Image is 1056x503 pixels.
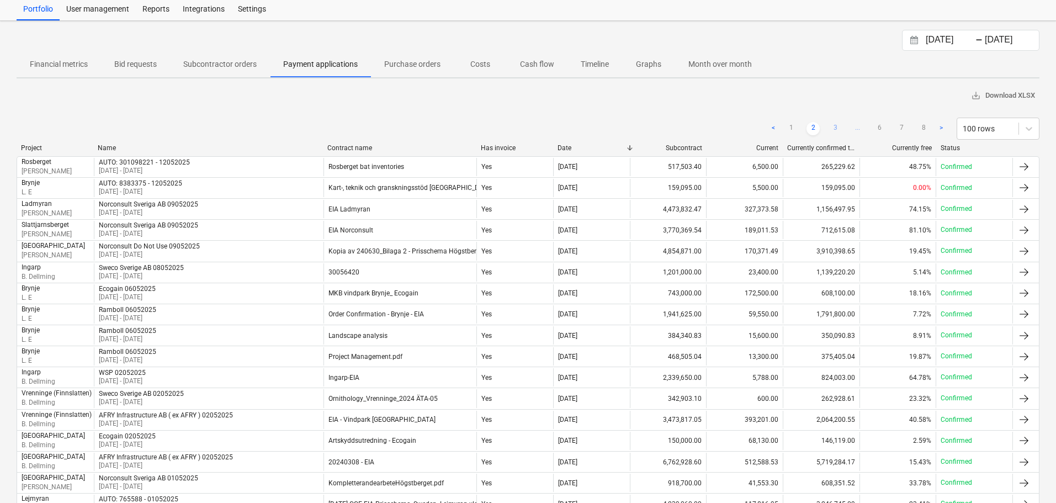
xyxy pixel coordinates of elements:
[22,432,85,440] div: Lasberget
[558,353,577,361] div: [DATE]
[99,272,184,281] p: [DATE] - [DATE]
[941,246,972,256] p: Confirmed
[328,416,436,423] div: EIA - Vindpark [GEOGRAPHIC_DATA]
[706,221,783,239] div: 189,011.53
[22,326,40,334] div: Brynje
[909,289,931,297] span: 18.16%
[630,474,707,492] div: 918,700.00
[22,314,40,324] p: L. E
[183,59,257,70] p: Subcontractor orders
[99,474,198,482] div: Norconsult Sveriga AB 01052025
[99,390,184,398] div: Sweco Sverige AB 02052025
[328,310,424,318] div: Order Confirmation - Brynje - EIA
[909,205,931,213] span: 74.15%
[99,495,178,503] div: AUTO: 765588 - 01052025
[22,347,40,355] div: Brynje
[22,179,40,187] div: Brynje
[22,389,92,397] div: Vrenninge (Finnslatten)
[630,389,707,407] div: 342,903.10
[706,242,783,260] div: 170,371.49
[558,310,577,318] div: [DATE]
[935,122,948,135] a: Next page
[22,377,55,386] p: B. Dellming
[22,462,85,471] p: B. Dellming
[783,389,859,407] div: 262,928.61
[767,122,780,135] a: Previous page
[630,284,707,303] div: 743,000.00
[328,479,444,487] div: KompletterandearbeteHögstberget.pdf
[983,33,1039,48] input: End Date
[22,209,72,218] p: [PERSON_NAME]
[706,368,783,386] div: 5,788.00
[630,200,707,218] div: 4,473,832.47
[581,59,609,70] p: Timeline
[481,144,549,152] div: Has invoice
[22,263,55,271] div: Ingarp
[630,221,707,239] div: 3,770,369.54
[99,208,198,218] p: [DATE] - [DATE]
[520,59,554,70] p: Cash flow
[476,368,553,386] div: Yes
[913,268,931,276] span: 5.14%
[22,420,92,429] p: B. Dellming
[783,347,859,366] div: 375,405.04
[22,242,85,250] div: Hogstberget
[909,395,931,403] span: 23.32%
[476,200,553,218] div: Yes
[283,59,358,70] p: Payment applications
[99,356,156,365] p: [DATE] - [DATE]
[941,436,972,446] p: Confirmed
[99,482,198,491] p: [DATE] - [DATE]
[909,353,931,361] span: 19.87%
[909,416,931,423] span: 40.58%
[99,369,146,377] div: WSP 02052025
[22,251,85,260] p: [PERSON_NAME]
[22,188,40,197] p: L. E
[99,200,198,208] div: Norconsult Sveriga AB 09052025
[558,479,577,487] div: [DATE]
[99,229,198,239] p: [DATE] - [DATE]
[913,310,931,318] span: 7.72%
[941,478,972,488] p: Confirmed
[114,59,157,70] p: Bid requests
[941,373,972,382] p: Confirmed
[783,411,859,429] div: 2,064,200.55
[558,374,577,382] div: [DATE]
[99,166,190,176] p: [DATE] - [DATE]
[99,377,146,386] p: [DATE] - [DATE]
[384,59,441,70] p: Purchase orders
[783,158,859,176] div: 265,229.62
[783,326,859,345] div: 350,090.83
[99,264,184,272] div: Sweco Sverige AB 08052025
[784,122,798,135] a: Page 1
[630,453,707,471] div: 6,762,928.60
[99,293,156,302] p: [DATE] - [DATE]
[913,437,931,444] span: 2.59%
[558,184,577,192] div: [DATE]
[99,179,182,187] div: AUTO: 8383375 - 12052025
[783,221,859,239] div: 712,615.08
[783,305,859,324] div: 1,791,800.00
[630,242,707,260] div: 4,854,871.00
[967,87,1039,104] button: Download XLSX
[941,310,972,319] p: Confirmed
[328,268,359,276] div: 30056420
[558,458,577,466] div: [DATE]
[22,272,55,282] p: B. Dellming
[630,158,707,176] div: 517,503.40
[630,263,707,282] div: 1,201,000.00
[975,37,983,44] div: -
[99,158,190,166] div: AUTO: 301098221 - 12052025
[476,284,553,303] div: Yes
[99,398,184,407] p: [DATE] - [DATE]
[783,368,859,386] div: 824,003.00
[22,305,40,313] div: Brynje
[783,200,859,218] div: 1,156,497.95
[558,416,577,423] div: [DATE]
[476,263,553,282] div: Yes
[22,167,72,176] p: [PERSON_NAME]
[917,122,930,135] a: Page 8
[476,242,553,260] div: Yes
[476,432,553,450] div: Yes
[806,122,820,135] a: Page 2 is your current page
